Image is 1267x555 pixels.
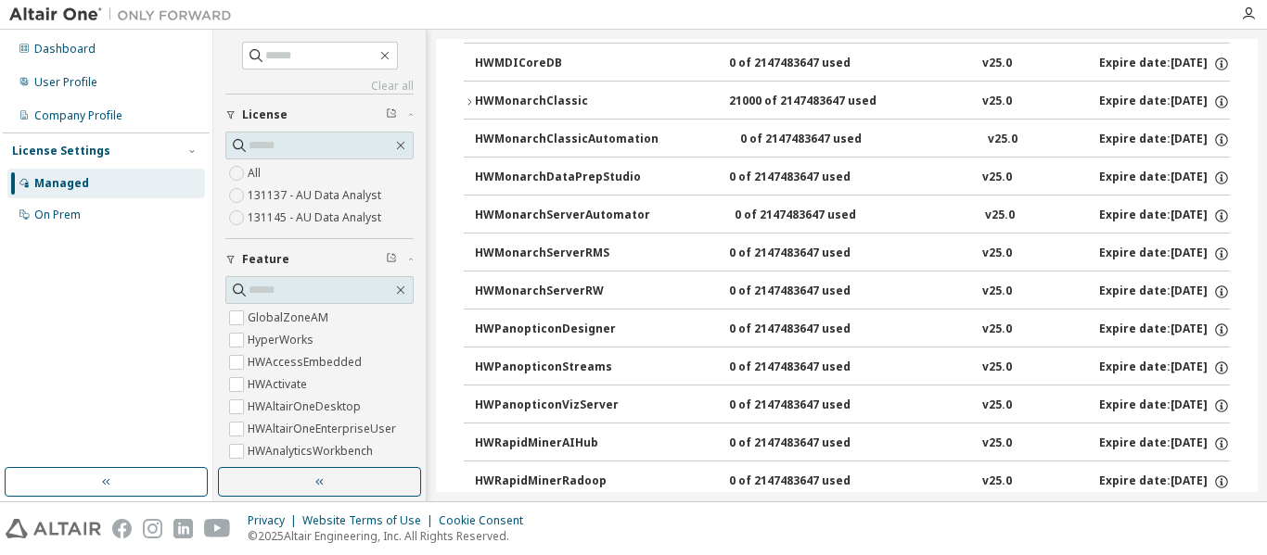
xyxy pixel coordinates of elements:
[9,6,241,24] img: Altair One
[985,208,1015,224] div: v25.0
[982,284,1012,300] div: v25.0
[1099,359,1230,376] div: Expire date: [DATE]
[982,170,1012,186] div: v25.0
[1099,170,1230,186] div: Expire date: [DATE]
[225,239,414,280] button: Feature
[475,461,1230,502] button: HWRapidMinerRadoop0 of 2147483647 usedv25.0Expire date:[DATE]
[225,79,414,94] a: Clear all
[248,513,302,528] div: Privacy
[982,322,1012,338] div: v25.0
[740,132,907,148] div: 0 of 2147483647 used
[386,252,397,267] span: Clear filter
[248,528,534,544] p: © 2025 Altair Engineering, Inc. All Rights Reserved.
[475,158,1230,198] button: HWMonarchDataPrepStudio0 of 2147483647 usedv25.0Expire date:[DATE]
[6,519,101,538] img: altair_logo.svg
[12,144,110,158] div: License Settings
[34,42,96,57] div: Dashboard
[729,322,896,338] div: 0 of 2147483647 used
[248,184,385,207] label: 131137 - AU Data Analyst
[225,95,414,135] button: License
[1099,246,1230,262] div: Expire date: [DATE]
[1099,473,1230,490] div: Expire date: [DATE]
[729,435,896,452] div: 0 of 2147483647 used
[982,56,1012,72] div: v25.0
[475,170,642,186] div: HWMonarchDataPrepStudio
[1099,56,1230,72] div: Expire date: [DATE]
[729,359,896,376] div: 0 of 2147483647 used
[475,271,1230,312] button: HWMonarchServerRW0 of 2147483647 usedv25.0Expire date:[DATE]
[1099,322,1230,338] div: Expire date: [DATE]
[1099,94,1230,110] div: Expire date: [DATE]
[729,473,896,490] div: 0 of 2147483647 used
[248,440,377,462] label: HWAnalyticsWorkbench
[475,322,642,338] div: HWPanopticonDesigner
[173,519,193,538] img: linkedin.svg
[34,75,97,90] div: User Profile
[248,329,317,351] label: HyperWorks
[735,208,902,224] div: 0 of 2147483647 used
[475,233,1230,274] button: HWMonarchServerRMS0 of 2147483647 usedv25.0Expire date:[DATE]
[729,397,896,414] div: 0 of 2147483647 used
[242,252,289,267] span: Feature
[982,397,1012,414] div: v25.0
[729,170,896,186] div: 0 of 2147483647 used
[464,82,1230,122] button: HWMonarchClassic21000 of 2147483647 usedv25.0Expire date:[DATE]
[1099,132,1230,148] div: Expire date: [DATE]
[475,359,642,376] div: HWPanopticonStreams
[248,462,322,485] label: HWCompose
[475,385,1230,426] button: HWPanopticonVizServer0 of 2147483647 usedv25.0Expire date:[DATE]
[475,94,642,110] div: HWMonarchClassic
[982,435,1012,452] div: v25.0
[248,418,400,440] label: HWAltairOneEnterpriseUser
[475,397,642,414] div: HWPanopticonVizServer
[1099,208,1230,224] div: Expire date: [DATE]
[112,519,132,538] img: facebook.svg
[248,307,332,329] label: GlobalZoneAM
[386,107,397,122] span: Clear filter
[988,132,1017,148] div: v25.0
[729,246,896,262] div: 0 of 2147483647 used
[204,519,231,538] img: youtube.svg
[248,396,365,418] label: HWAltairOneDesktop
[248,351,365,373] label: HWAccessEmbedded
[982,359,1012,376] div: v25.0
[242,107,288,122] span: License
[982,246,1012,262] div: v25.0
[34,108,122,123] div: Company Profile
[475,473,642,490] div: HWRapidMinerRadoop
[248,373,311,396] label: HWActivate
[143,519,162,538] img: instagram.svg
[982,473,1012,490] div: v25.0
[475,423,1230,464] button: HWRapidMinerAIHub0 of 2147483647 usedv25.0Expire date:[DATE]
[34,208,81,222] div: On Prem
[475,196,1230,236] button: HWMonarchServerAutomator0 of 2147483647 usedv25.0Expire date:[DATE]
[34,176,89,191] div: Managed
[475,284,642,300] div: HWMonarchServerRW
[475,246,642,262] div: HWMonarchServerRMS
[1099,284,1230,300] div: Expire date: [DATE]
[1099,397,1230,414] div: Expire date: [DATE]
[1099,435,1230,452] div: Expire date: [DATE]
[439,513,534,528] div: Cookie Consent
[475,120,1230,160] button: HWMonarchClassicAutomation0 of 2147483647 usedv25.0Expire date:[DATE]
[729,56,896,72] div: 0 of 2147483647 used
[248,207,385,229] label: 131145 - AU Data Analyst
[982,94,1012,110] div: v25.0
[475,56,642,72] div: HWMDICoreDB
[475,347,1230,388] button: HWPanopticonStreams0 of 2147483647 usedv25.0Expire date:[DATE]
[729,94,896,110] div: 21000 of 2147483647 used
[248,162,264,184] label: All
[475,309,1230,350] button: HWPanopticonDesigner0 of 2147483647 usedv25.0Expire date:[DATE]
[729,284,896,300] div: 0 of 2147483647 used
[475,132,659,148] div: HWMonarchClassicAutomation
[302,513,439,528] div: Website Terms of Use
[475,44,1230,84] button: HWMDICoreDB0 of 2147483647 usedv25.0Expire date:[DATE]
[475,208,650,224] div: HWMonarchServerAutomator
[475,435,642,452] div: HWRapidMinerAIHub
